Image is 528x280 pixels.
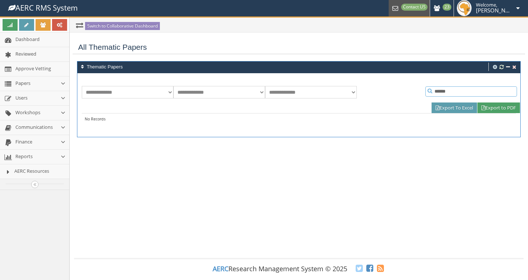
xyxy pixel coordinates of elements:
[15,109,40,116] span: Workshops
[432,102,477,113] a: Export To Excel
[443,4,451,11] span: 23
[85,22,160,30] a: Switch to Collaborative Dashboard
[15,36,40,42] span: Dashboard
[82,113,516,125] td: No Records
[213,264,347,273] span: Research Management System © 2025
[15,138,32,145] span: Finance
[476,7,519,14] span: [PERSON_NAME]
[15,51,36,57] span: Reviewed
[15,65,51,72] span: Approve Vetting
[87,64,122,70] span: Thematic Papers
[477,102,520,113] a: Export to PDF
[15,153,33,160] span: Reports
[8,3,78,13] small: AERC RMS System
[78,43,147,51] span: All Thematic Papers
[401,4,428,11] span: Contact US
[15,94,27,101] span: Users
[476,2,513,8] small: Welcome,
[15,124,53,130] span: Communications
[213,264,228,273] span: AERC
[15,80,30,86] span: Papers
